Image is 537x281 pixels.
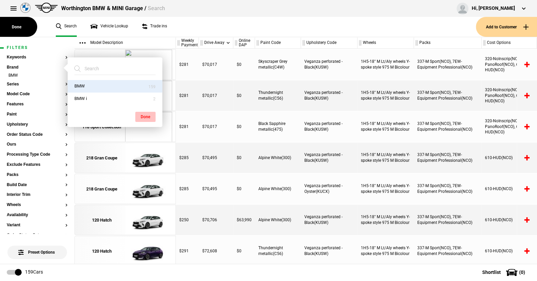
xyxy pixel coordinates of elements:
[7,162,68,167] button: Exclude Features
[7,193,68,203] section: Interior Trim
[147,5,165,11] span: Search
[7,55,68,65] section: Keywords
[78,174,125,204] a: 218 Gran Coupe
[7,132,68,143] section: Order Status Code
[86,186,117,192] div: 218 Gran Coupe
[176,49,199,80] div: $281
[7,73,68,79] li: BMW
[414,143,482,173] div: 337-M Sport(NCO), 7EW-Equipment Professional(NCO)
[86,155,117,161] div: 218 Gran Coupe
[68,80,162,93] button: BMW
[199,174,233,204] div: $70,495
[472,5,515,12] div: Hi, [PERSON_NAME]
[199,80,233,111] div: $70,017
[7,223,68,228] button: Variant
[7,183,68,187] button: Build Date
[61,5,165,12] div: Worthington BMW & MINI Garage /
[301,205,357,235] div: Veganza perforated - Black(KUSW)
[7,65,68,82] section: BrandBMW
[414,111,482,142] div: 337-M Sport(NCO), 7EW-Equipment Professional(NCO)
[7,132,68,137] button: Order Status Code
[7,46,68,50] h1: Filters
[125,143,172,173] img: cosySec
[233,37,255,49] div: Online DAP
[414,236,482,266] div: 337-M Sport(NCO), 7EW-Equipment Professional(NCO)
[90,17,128,37] a: Vehicle Lookup
[7,82,68,92] section: Series
[7,152,68,157] button: Processing Type Code
[233,174,255,204] div: $0
[472,264,537,281] button: Shortlist(0)
[176,174,199,204] div: $285
[414,80,482,111] div: 337-M Sport(NCO), 7EW-Equipment Professional(NCO)
[7,122,68,127] button: Upholstery
[7,152,68,162] section: Processing Type Code
[357,236,414,266] div: 1H5-18" M Lt/Aly wheels Y-spoke style 975 M Bicolour
[255,49,301,80] div: Skyscraper Grey metallic(C4W)
[92,217,112,223] div: 120 Hatch
[35,3,58,13] img: mini.png
[7,173,68,177] button: Packs
[125,236,172,266] img: cosySec
[255,205,301,235] div: Alpine White(300)
[482,80,537,111] div: 320-NoInscrip(NCO), 402-PanoRoof(NCO), 610-HUD(NCO)
[176,111,199,142] div: $281
[7,102,68,112] section: Features
[7,92,68,102] section: Model Code
[301,236,357,266] div: Veganza perforated - Black(KUSW)
[482,236,537,266] div: 610-HUD(NCO)
[482,205,537,235] div: 610-HUD(NCO)
[255,174,301,204] div: Alpine White(300)
[482,143,537,173] div: 610-HUD(NCO)
[301,143,357,173] div: Veganza perforated - Black(KUSW)
[7,183,68,193] section: Build Date
[20,3,30,13] img: bmw.png
[82,124,121,130] div: 118 Sport Collection
[125,50,172,80] img: cosySec
[7,213,68,218] button: Availability
[78,143,125,173] a: 218 Gran Coupe
[7,142,68,152] section: Ours
[414,205,482,235] div: 337-M Sport(NCO), 7EW-Equipment Professional(NCO)
[7,112,68,117] button: Paint
[482,49,537,80] div: 320-NoInscrip(NCO), 402-PanoRoof(NCO), 610-HUD(NCO)
[199,49,233,80] div: $70,017
[78,205,125,235] a: 120 Hatch
[25,269,43,276] div: 159 Cars
[7,65,68,70] button: Brand
[78,236,125,266] a: 120 Hatch
[482,174,537,204] div: 610-HUD(NCO)
[176,80,199,111] div: $281
[7,233,68,238] button: Order Status Category
[357,111,414,142] div: 1H5-18" M Lt/Aly wheels Y-spoke style 975 M Bicolour
[7,92,68,97] button: Model Code
[255,236,301,266] div: Thundernight metallic(C56)
[7,55,68,60] button: Keywords
[414,37,481,49] div: Packs
[7,82,68,87] button: Series
[78,50,125,80] a: 118 Sport Collection
[519,270,525,275] span: ( 0 )
[357,37,414,49] div: Wheels
[20,241,55,255] span: Preset Options
[142,17,167,37] a: Trade ins
[125,112,172,142] img: cosySec
[176,236,199,266] div: $291
[233,143,255,173] div: $0
[301,174,357,204] div: Veganza perforated - Oyster(KUCX)
[199,111,233,142] div: $70,017
[7,203,68,207] button: Wheels
[199,236,233,266] div: $72,608
[414,174,482,204] div: 337-M Sport(NCO), 7EW-Equipment Professional(NCO)
[357,143,414,173] div: 1H5-18" M Lt/Aly wheels Y-spoke style 975 M Bicolour
[176,205,199,235] div: $250
[482,111,537,142] div: 320-NoInscrip(NCO), 402-PanoRoof(NCO), 610-HUD(NCO)
[74,37,176,49] div: Model Description
[255,143,301,173] div: Alpine White(300)
[301,37,357,49] div: Upholstery Code
[74,62,147,75] input: Search
[255,37,301,49] div: Paint Code
[7,233,68,243] section: Order Status Category
[7,193,68,197] button: Interior Trim
[56,17,77,37] a: Search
